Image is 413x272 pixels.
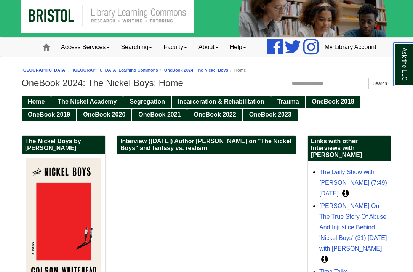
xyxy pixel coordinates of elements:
[194,111,236,118] span: OneBook 2022
[117,136,296,154] h2: Interview ([DATE]) Author [PERSON_NAME] on "The Nickel Boys" and fantasy vs. realism
[22,78,391,88] h1: OneBook 2024: The Nickel Boys: Home
[312,98,354,105] span: OneBook 2018
[51,96,123,108] a: The Nickel Academy
[228,67,246,74] li: Home
[130,98,165,105] span: Segregation
[22,68,67,72] a: [GEOGRAPHIC_DATA]
[224,38,252,57] a: Help
[115,38,158,57] a: Searching
[193,38,224,57] a: About
[172,96,271,108] a: Incarceration & Rehabilitation
[83,111,125,118] span: OneBook 2020
[187,109,242,121] a: OneBook 2022
[73,68,158,72] a: [GEOGRAPHIC_DATA] Learning Commons
[178,98,264,105] span: Incarceration & Rehabilitation
[77,109,131,121] a: OneBook 2020
[243,109,298,121] a: OneBook 2023
[164,68,228,72] a: OneBook 2024: The Nickel Boys
[22,95,391,121] div: Guide Pages
[319,203,387,252] a: [PERSON_NAME] On The True Story Of Abuse And Injustice Behind 'Nickel Boys' (31) [DATE] with [PER...
[22,67,391,74] nav: breadcrumb
[277,98,299,105] span: Trauma
[22,109,76,121] a: OneBook 2019
[28,98,45,105] span: Home
[132,109,187,121] a: OneBook 2021
[55,38,115,57] a: Access Services
[28,111,70,118] span: OneBook 2019
[319,38,382,57] a: My Library Account
[308,136,391,161] h2: Links with other Interviews with [PERSON_NAME]
[249,111,291,118] span: OneBook 2023
[22,136,105,154] h2: The Nickel Boys by [PERSON_NAME]
[368,78,391,89] button: Search
[306,96,360,108] a: OneBook 2018
[123,96,171,108] a: Segregation
[271,96,305,108] a: Trauma
[319,169,387,197] a: The Daily Show with [PERSON_NAME] (7:49) [DATE]
[58,98,117,105] span: The Nickel Academy
[138,111,181,118] span: OneBook 2021
[158,38,193,57] a: Faculty
[22,96,51,108] a: Home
